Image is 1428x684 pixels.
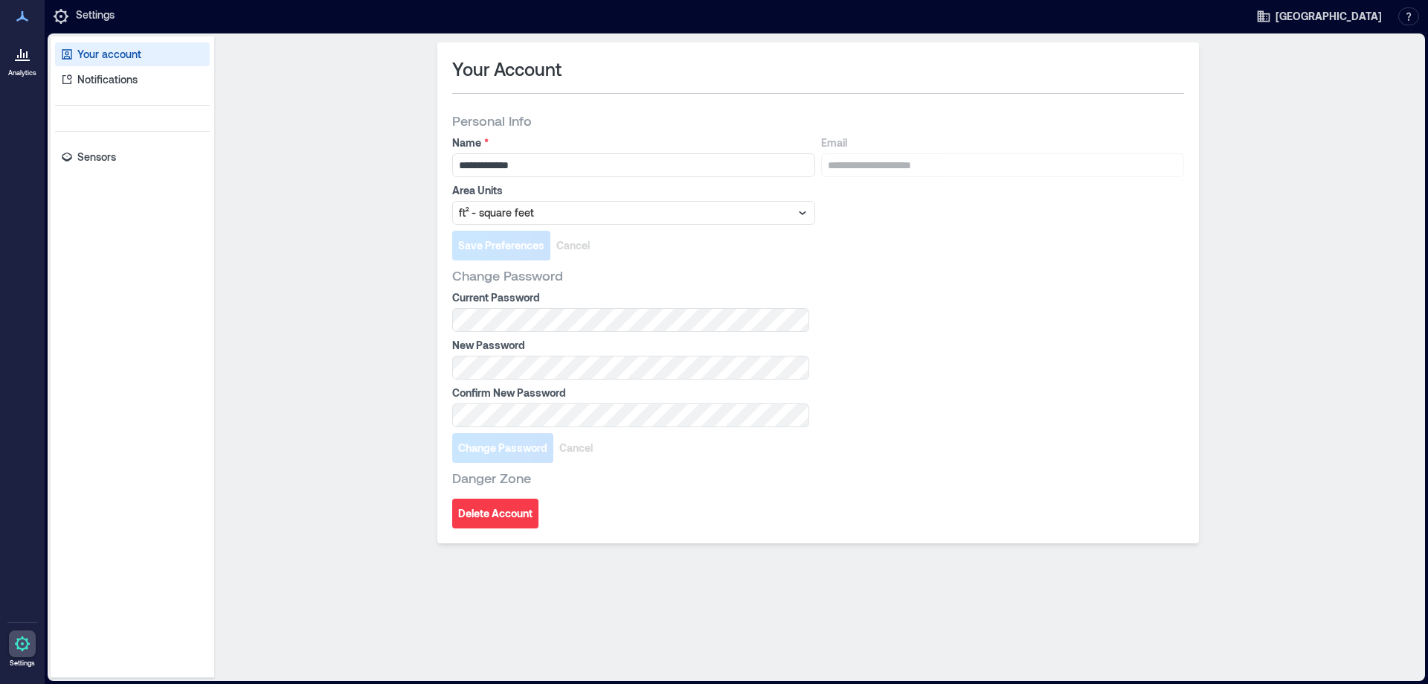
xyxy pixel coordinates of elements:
[452,386,806,400] label: Confirm New Password
[8,68,36,77] p: Analytics
[452,338,806,353] label: New Password
[4,626,40,672] a: Settings
[556,238,590,253] span: Cancel
[452,135,812,150] label: Name
[77,150,116,164] p: Sensors
[458,238,544,253] span: Save Preferences
[55,145,210,169] a: Sensors
[1276,9,1382,24] span: [GEOGRAPHIC_DATA]
[10,659,35,668] p: Settings
[550,231,596,261] button: Cancel
[458,441,547,456] span: Change Password
[452,469,531,487] span: Danger Zone
[4,36,41,82] a: Analytics
[76,7,115,25] p: Settings
[452,290,806,305] label: Current Password
[553,433,599,463] button: Cancel
[452,433,553,463] button: Change Password
[559,441,593,456] span: Cancel
[452,112,532,130] span: Personal Info
[458,506,533,521] span: Delete Account
[55,42,210,66] a: Your account
[1252,4,1386,28] button: [GEOGRAPHIC_DATA]
[55,68,210,92] a: Notifications
[452,499,538,528] button: Delete Account
[77,72,138,87] p: Notifications
[452,57,562,81] span: Your Account
[821,135,1181,150] label: Email
[452,183,812,198] label: Area Units
[452,231,550,261] button: Save Preferences
[452,266,563,284] span: Change Password
[77,47,141,62] p: Your account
